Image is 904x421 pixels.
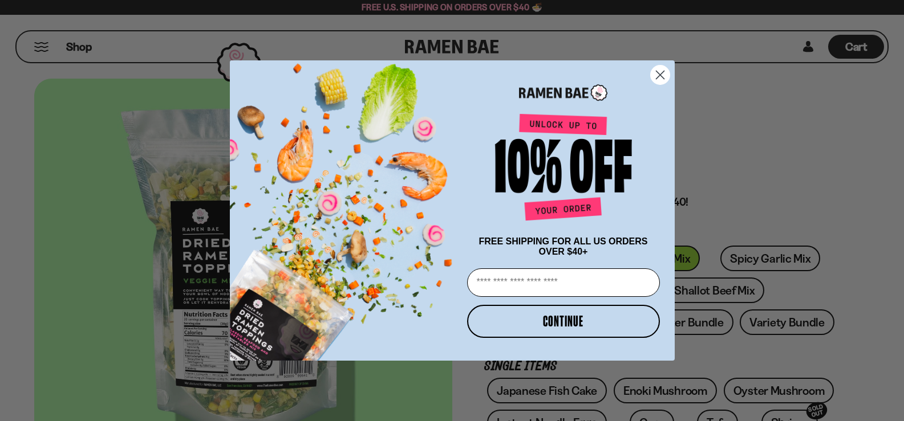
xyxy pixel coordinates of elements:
span: FREE SHIPPING FOR ALL US ORDERS OVER $40+ [479,236,647,256]
button: CONTINUE [467,305,660,338]
img: Unlock up to 10% off [492,113,635,225]
img: Ramen Bae Logo [519,83,607,102]
img: ce7035ce-2e49-461c-ae4b-8ade7372f32c.png [230,51,463,361]
button: Close dialog [650,65,670,85]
